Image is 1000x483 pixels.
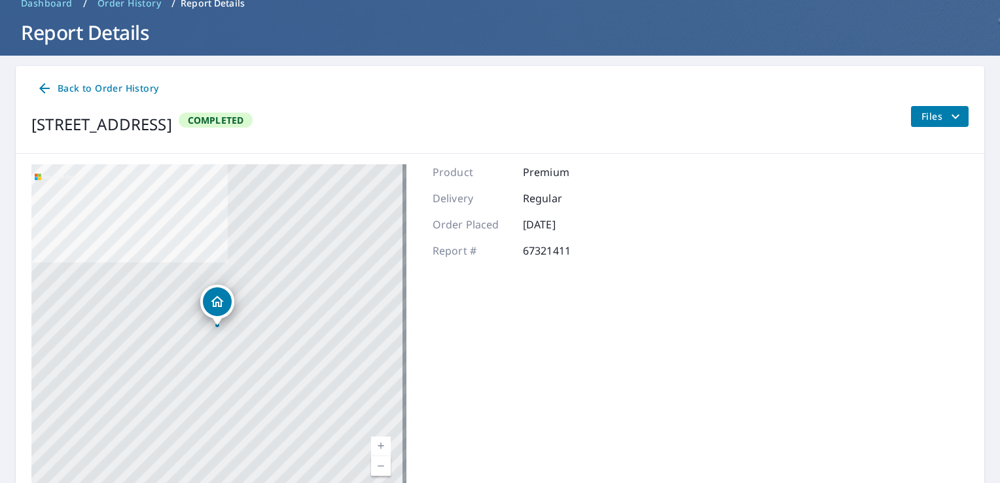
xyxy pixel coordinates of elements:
[523,164,601,180] p: Premium
[200,285,234,325] div: Dropped pin, building 1, Residential property, 360 Evening Star Ln Bozeman, MT 59715
[433,217,511,232] p: Order Placed
[371,437,391,456] a: Current Level 17, Zoom In
[910,106,969,127] button: filesDropdownBtn-67321411
[180,114,252,126] span: Completed
[433,164,511,180] p: Product
[921,109,963,124] span: Files
[433,190,511,206] p: Delivery
[31,77,164,101] a: Back to Order History
[31,113,172,136] div: [STREET_ADDRESS]
[433,243,511,259] p: Report #
[523,217,601,232] p: [DATE]
[16,19,984,46] h1: Report Details
[523,243,601,259] p: 67321411
[523,190,601,206] p: Regular
[371,456,391,476] a: Current Level 17, Zoom Out
[37,80,158,97] span: Back to Order History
